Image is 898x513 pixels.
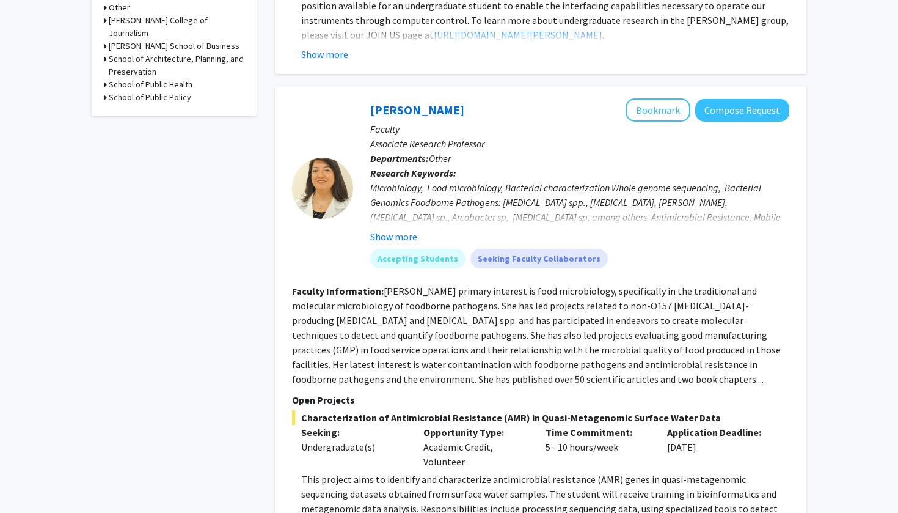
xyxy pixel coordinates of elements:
h3: School of Public Policy [109,91,191,104]
button: Add Magaly Toro to Bookmarks [626,98,690,122]
p: Seeking: [301,425,405,440]
h3: School of Architecture, Planning, and Preservation [109,53,244,78]
fg-read-more: [PERSON_NAME] primary interest is food microbiology, specifically in the traditional and molecula... [292,285,781,385]
p: Application Deadline: [667,425,771,440]
mat-chip: Seeking Faculty Collaborators [470,249,608,268]
h3: Other [109,1,130,14]
b: Departments: [370,152,429,164]
button: Compose Request to Magaly Toro [695,99,789,122]
iframe: Chat [9,458,52,504]
b: Research Keywords: [370,167,456,179]
p: Opportunity Type: [423,425,527,440]
mat-chip: Accepting Students [370,249,465,268]
b: Faculty Information: [292,285,384,297]
div: Academic Credit, Volunteer [414,425,536,469]
div: Undergraduate(s) [301,440,405,454]
button: Show more [370,229,417,244]
span: Other [429,152,451,164]
a: [URL][DOMAIN_NAME][PERSON_NAME] [434,29,602,41]
button: Show more [301,47,348,62]
div: [DATE] [658,425,780,469]
h3: [PERSON_NAME] School of Business [109,40,239,53]
p: Open Projects [292,393,789,407]
span: Characterization of Antimicrobial Resistance (AMR) in Quasi-Metagenomic Surface Water Data [292,410,789,425]
p: Time Commitment: [546,425,649,440]
a: [PERSON_NAME] [370,102,464,117]
h3: [PERSON_NAME] College of Journalism [109,14,244,40]
div: 5 - 10 hours/week [536,425,659,469]
p: Faculty [370,122,789,136]
p: Associate Research Professor [370,136,789,151]
h3: School of Public Health [109,78,192,91]
div: Microbiology, Food microbiology, Bacterial characterization Whole genome sequencing, Bacterial Ge... [370,180,789,239]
